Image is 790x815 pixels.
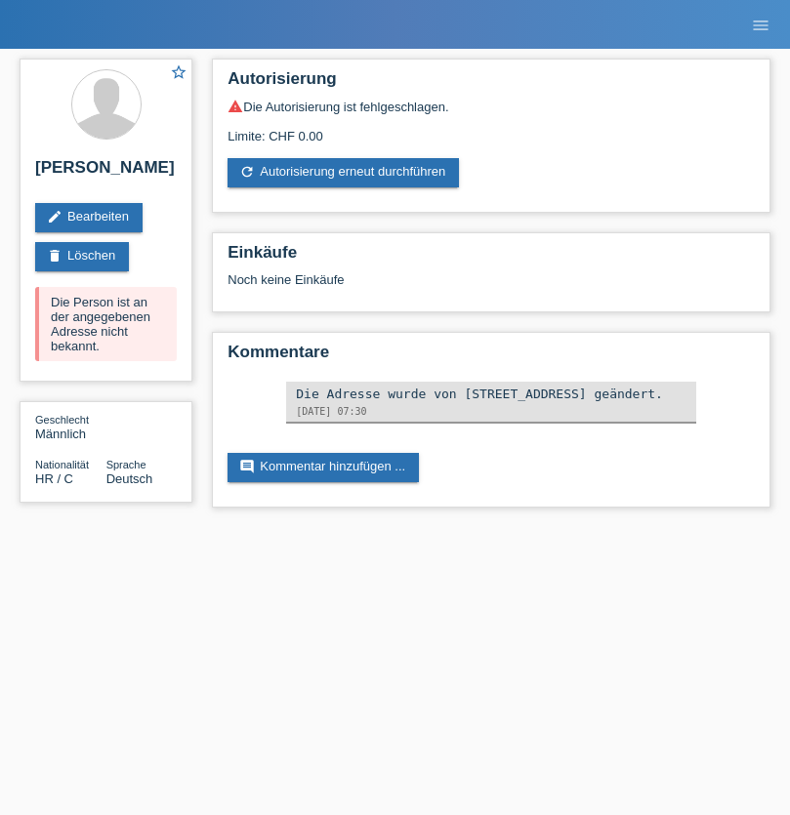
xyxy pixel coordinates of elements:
div: Die Person ist an der angegebenen Adresse nicht bekannt. [35,287,177,361]
span: Kroatien / C / 22.09.2021 [35,471,73,486]
i: delete [47,248,62,264]
h2: [PERSON_NAME] [35,158,177,187]
i: menu [751,16,770,35]
i: star_border [170,63,187,81]
div: Männlich [35,412,106,441]
h2: Kommentare [228,343,755,372]
span: Geschlecht [35,414,89,426]
a: menu [741,19,780,30]
span: Deutsch [106,471,153,486]
h2: Einkäufe [228,243,755,272]
i: refresh [239,164,255,180]
div: [DATE] 07:30 [296,406,686,417]
span: Nationalität [35,459,89,470]
div: Limite: CHF 0.00 [228,114,755,143]
div: Die Adresse wurde von [STREET_ADDRESS] geändert. [296,387,686,401]
div: Die Autorisierung ist fehlgeschlagen. [228,99,755,114]
span: Sprache [106,459,146,470]
a: refreshAutorisierung erneut durchführen [228,158,459,187]
a: star_border [170,63,187,84]
i: edit [47,209,62,224]
h2: Autorisierung [228,69,755,99]
a: deleteLöschen [35,242,129,271]
i: warning [228,99,243,114]
div: Noch keine Einkäufe [228,272,755,302]
i: comment [239,459,255,474]
a: commentKommentar hinzufügen ... [228,453,419,482]
a: editBearbeiten [35,203,143,232]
